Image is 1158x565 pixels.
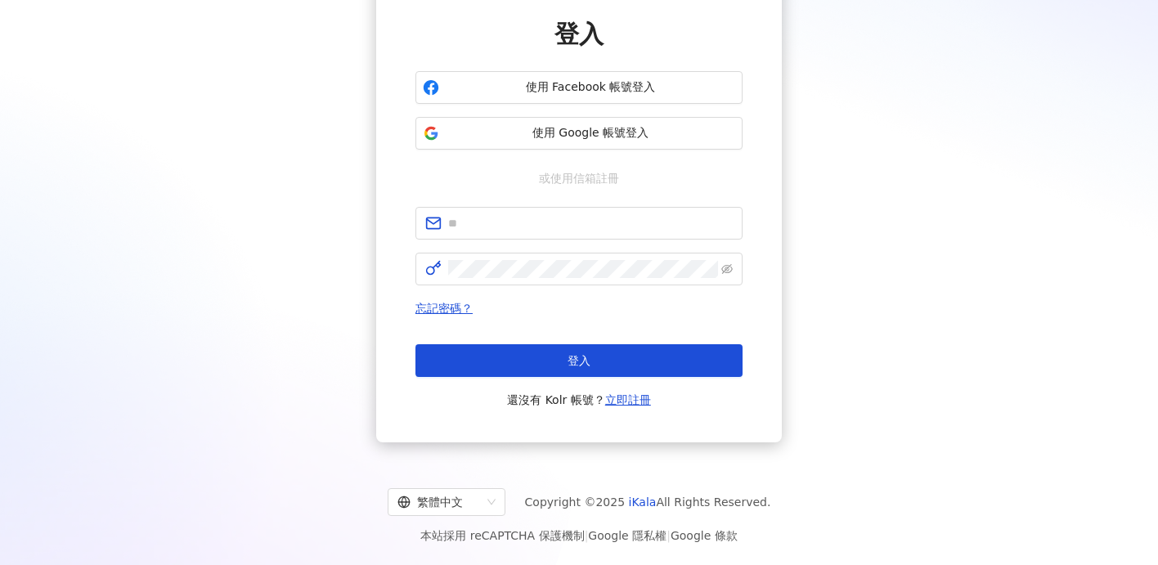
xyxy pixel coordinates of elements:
a: 立即註冊 [605,393,651,406]
span: | [585,529,589,542]
span: 使用 Facebook 帳號登入 [446,79,735,96]
span: 還沒有 Kolr 帳號？ [507,390,651,410]
button: 使用 Google 帳號登入 [415,117,743,150]
span: eye-invisible [721,263,733,275]
a: Google 隱私權 [588,529,667,542]
div: 繁體中文 [397,489,481,515]
span: 本站採用 reCAPTCHA 保護機制 [420,526,737,545]
a: Google 條款 [671,529,738,542]
a: iKala [629,495,657,509]
span: 使用 Google 帳號登入 [446,125,735,141]
button: 登入 [415,344,743,377]
span: 或使用信箱註冊 [527,169,631,187]
span: | [667,529,671,542]
a: 忘記密碼？ [415,302,473,315]
span: 登入 [568,354,590,367]
span: 登入 [554,20,604,48]
button: 使用 Facebook 帳號登入 [415,71,743,104]
span: Copyright © 2025 All Rights Reserved. [525,492,771,512]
